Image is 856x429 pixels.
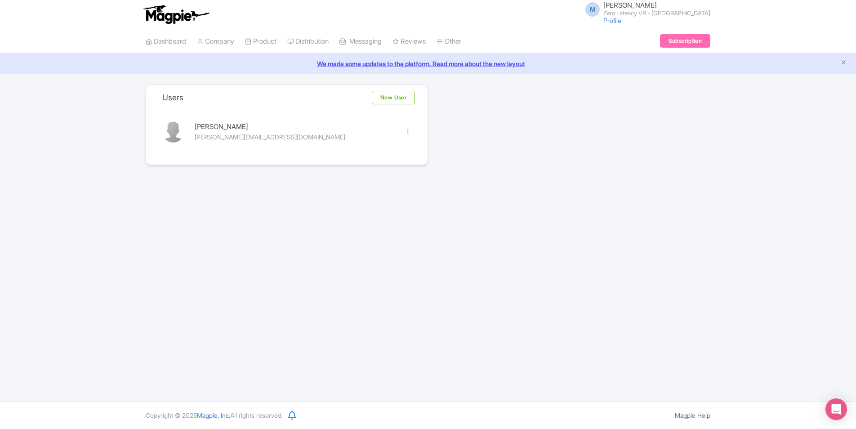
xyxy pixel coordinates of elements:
a: We made some updates to the platform. Read more about the new layout [5,59,851,68]
a: Distribution [287,29,329,54]
span: M [585,2,600,17]
img: logo-ab69f6fb50320c5b225c76a69d11143b.png [141,4,211,24]
a: Company [197,29,234,54]
span: Magpie, Inc. [197,411,230,419]
a: Dashboard [146,29,186,54]
button: Close announcement [840,58,847,68]
img: contact-b11cc6e953956a0c50a2f97983291f06.png [162,121,184,143]
a: Subscription [660,34,710,48]
a: Other [437,29,461,54]
span: [PERSON_NAME] [603,1,657,9]
a: Magpie Help [675,411,710,419]
a: M [PERSON_NAME] Zero Latency VR - [GEOGRAPHIC_DATA] [580,2,710,16]
a: Messaging [339,29,382,54]
div: Open Intercom Messenger [825,398,847,420]
h3: Users [162,93,183,103]
small: Zero Latency VR - [GEOGRAPHIC_DATA] [603,10,710,16]
a: Profile [603,17,621,24]
div: Copyright © 2025 All rights reserved. [140,411,288,420]
div: [PERSON_NAME] [195,122,394,132]
a: Product [245,29,276,54]
a: New User [372,91,415,104]
div: [PERSON_NAME][EMAIL_ADDRESS][DOMAIN_NAME] [195,132,394,142]
a: Reviews [392,29,426,54]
